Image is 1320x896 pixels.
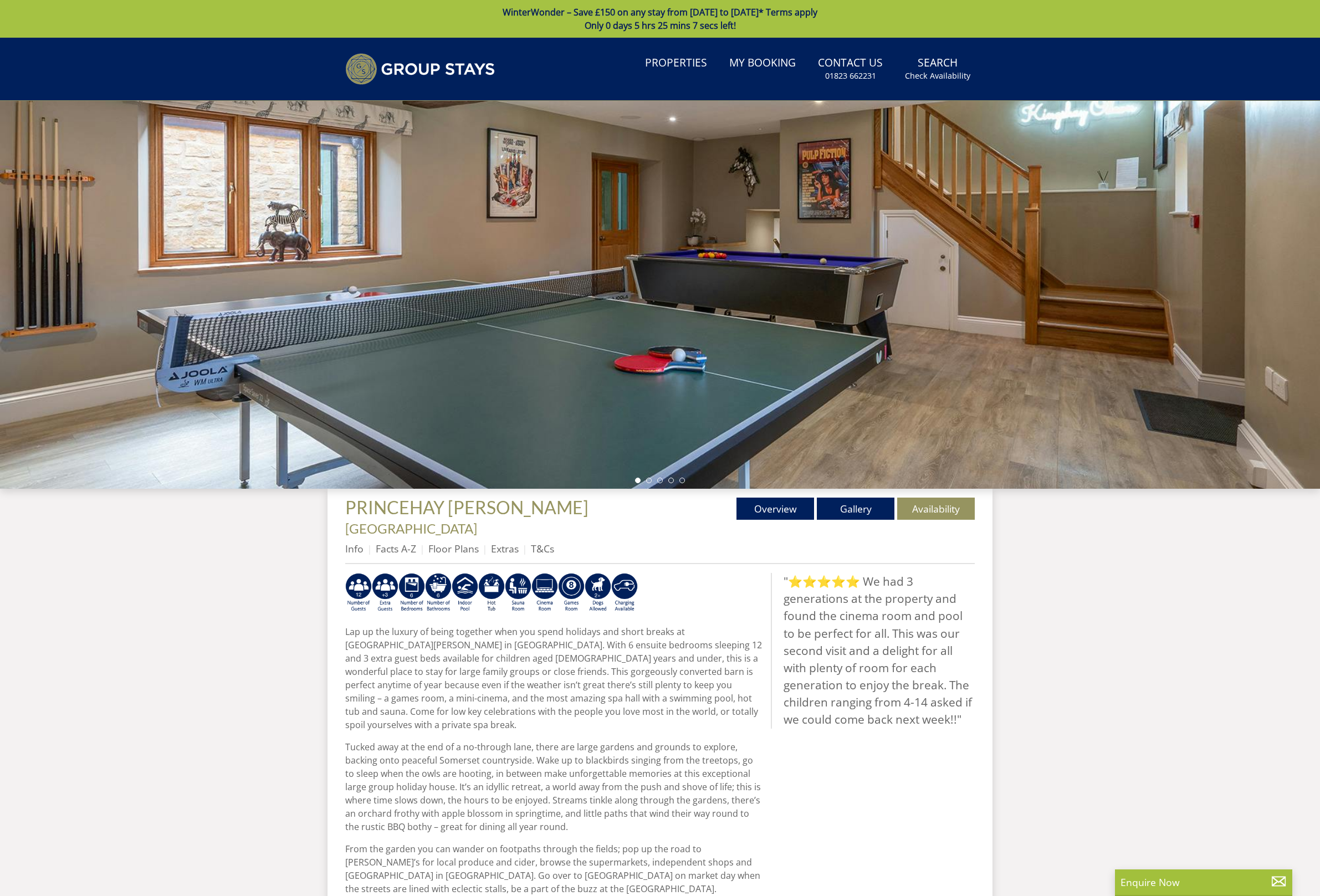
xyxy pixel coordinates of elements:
[725,51,800,76] a: My Booking
[345,542,364,555] a: Info
[345,53,495,85] img: Group Stays
[345,740,762,833] p: Tucked away at the end of a no-through lane, there are large gardens and grounds to explore, back...
[376,542,416,555] a: Facts A-Z
[825,70,876,81] small: 01823 662231
[817,498,894,520] a: Gallery
[505,573,531,613] img: AD_4nXdjbGEeivCGLLmyT_JEP7bTfXsjgyLfnLszUAQeQ4RcokDYHVBt5R8-zTDbAVICNoGv1Dwc3nsbUb1qR6CAkrbZUeZBN...
[452,573,478,613] img: AD_4nXei2dp4L7_L8OvME76Xy1PUX32_NMHbHVSts-g-ZAVb8bILrMcUKZI2vRNdEqfWP017x6NFeUMZMqnp0JYknAB97-jDN...
[814,51,887,87] a: Contact Us01823 662231
[1121,875,1287,889] p: Enquire Now
[611,573,638,613] img: AD_4nXcnT2OPG21WxYUhsl9q61n1KejP7Pk9ESVM9x9VetD-X_UXXoxAKaMRZGYNcSGiAsmGyKm0QlThER1osyFXNLmuYOVBV...
[641,51,712,76] a: Properties
[428,542,479,555] a: Floor Plans
[558,573,585,613] img: AD_4nXdrZMsjcYNLGsKuA84hRzvIbesVCpXJ0qqnwZoX5ch9Zjv73tWe4fnFRs2gJ9dSiUubhZXckSJX_mqrZBmYExREIfryF...
[425,573,452,613] img: AD_4nXcXNpYDZXOBbgKRPEBCaCiOIsoVeJcYnRY4YZ47RmIfjOLfmwdYBtQTxcKJd6HVFC_WLGi2mB_1lWquKfYs6Lp6-6TPV...
[372,573,398,613] img: AD_4nXeefTd4ila46gG-oFUpqhHglGIN8mMR_44gYm8hXAMVk8wVTSRuFmiUQ44YVEyrlQfefnj_4m_jfTx9joMN_zlayMYRq...
[491,542,519,555] a: Extras
[736,498,814,520] a: Overview
[531,573,558,613] img: AD_4nXd2nb48xR8nvNoM3_LDZbVoAMNMgnKOBj_-nFICa7dvV-HbinRJhgdpEvWfsaax6rIGtCJThxCG8XbQQypTL5jAHI8VF...
[531,542,554,555] a: T&Cs
[478,573,505,613] img: AD_4nXcpX5uDwed6-YChlrI2BYOgXwgg3aqYHOhRm0XfZB-YtQW2NrmeCr45vGAfVKUq4uWnc59ZmEsEzoF5o39EWARlT1ewO...
[345,625,762,731] p: Lap up the luxury of being together when you spend holidays and short breaks at [GEOGRAPHIC_DATA]...
[901,51,975,87] a: SearchCheck Availability
[345,520,477,536] a: [GEOGRAPHIC_DATA]
[345,573,372,613] img: AD_4nXeyNBIiEViFqGkFxeZn-WxmRvSobfXIejYCAwY7p4slR9Pvv7uWB8BWWl9Rip2DDgSCjKzq0W1yXMRj2G_chnVa9wg_L...
[398,573,425,613] img: AD_4nXeUPn_PHMaXHV7J9pY6zwX40fHNwi4grZZqOeCs8jntn3cqXJIl9N0ouvZfLpt8349PQS5yLNlr06ycjLFpfJV5rUFve...
[897,498,975,520] a: Availability
[585,573,611,613] img: AD_4nXfVJ1m9w4EMMbFjuD7zUgI0tuAFSIqlFBxnoOORi2MjIyaBJhe_C7my_EDccl4s4fHEkrSKwLb6ZhQ-Uxcdi3V3QSydP...
[345,496,592,518] a: PRINCEHAY [PERSON_NAME]
[585,19,736,32] span: Only 0 days 5 hrs 25 mins 7 secs left!
[771,573,975,729] blockquote: "⭐⭐⭐⭐⭐ We had 3 generations at the property and found the cinema room and pool to be perfect for ...
[345,496,589,518] span: PRINCEHAY [PERSON_NAME]
[905,70,970,81] small: Check Availability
